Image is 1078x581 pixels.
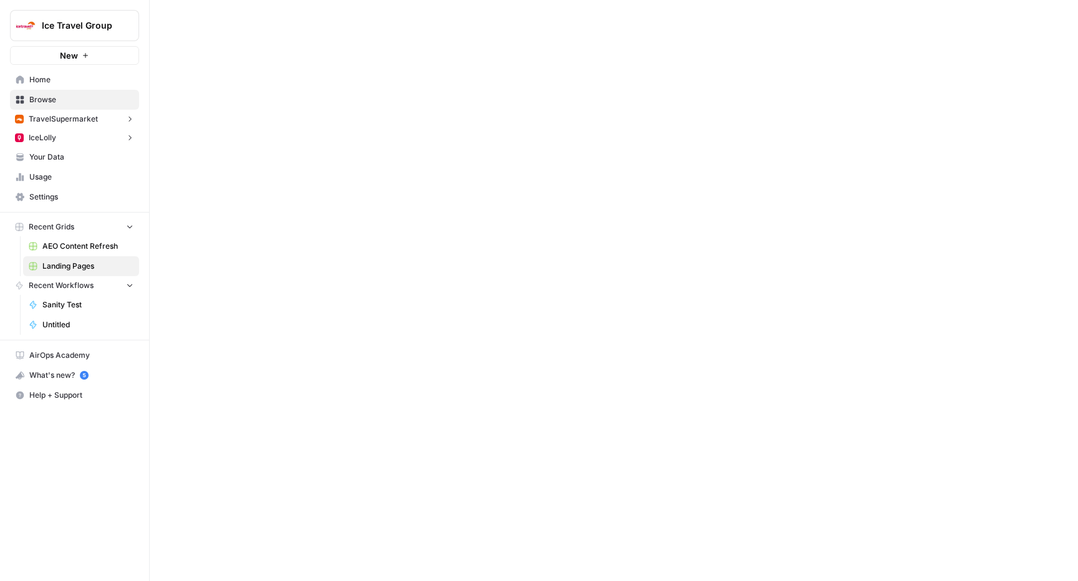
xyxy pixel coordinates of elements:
[10,90,139,110] a: Browse
[15,133,24,142] img: sqdu30pkmjiecqp15v5obqakzgeh
[29,280,94,291] span: Recent Workflows
[10,276,139,295] button: Recent Workflows
[10,365,139,385] button: What's new? 5
[29,191,134,203] span: Settings
[80,371,89,380] a: 5
[42,19,117,32] span: Ice Travel Group
[29,350,134,361] span: AirOps Academy
[29,113,98,125] span: TravelSupermarket
[10,147,139,167] a: Your Data
[10,345,139,365] a: AirOps Academy
[23,295,139,315] a: Sanity Test
[29,171,134,183] span: Usage
[82,372,85,378] text: 5
[29,221,74,233] span: Recent Grids
[42,261,134,272] span: Landing Pages
[23,315,139,335] a: Untitled
[23,256,139,276] a: Landing Pages
[10,167,139,187] a: Usage
[42,299,134,310] span: Sanity Test
[29,390,134,401] span: Help + Support
[14,14,37,37] img: Ice Travel Group Logo
[42,241,134,252] span: AEO Content Refresh
[60,49,78,62] span: New
[23,236,139,256] a: AEO Content Refresh
[15,115,24,123] img: g6uzkw9mirwx9hsiontezmyx232g
[11,366,138,385] div: What's new?
[10,70,139,90] a: Home
[10,128,139,147] button: IceLolly
[29,151,134,163] span: Your Data
[10,10,139,41] button: Workspace: Ice Travel Group
[42,319,134,330] span: Untitled
[10,218,139,236] button: Recent Grids
[29,132,56,143] span: IceLolly
[10,385,139,405] button: Help + Support
[10,110,139,128] button: TravelSupermarket
[10,46,139,65] button: New
[29,74,134,85] span: Home
[29,94,134,105] span: Browse
[10,187,139,207] a: Settings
